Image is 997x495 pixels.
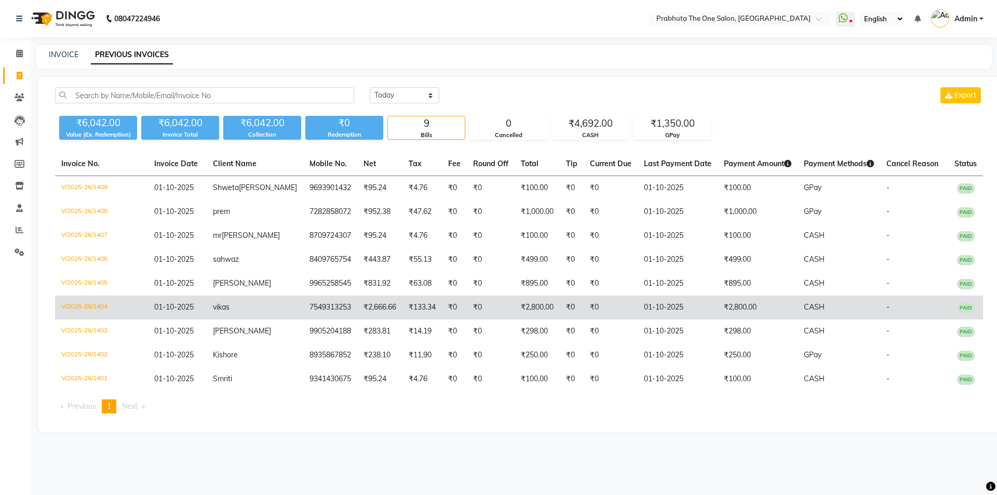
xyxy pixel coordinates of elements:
[886,255,890,264] span: -
[239,183,297,192] span: [PERSON_NAME]
[388,131,465,140] div: Bills
[467,200,515,224] td: ₹0
[718,176,798,200] td: ₹100.00
[154,255,194,264] span: 01-10-2025
[560,248,584,272] td: ₹0
[402,319,442,343] td: ₹14.19
[357,319,402,343] td: ₹283.81
[107,402,111,411] span: 1
[303,224,357,248] td: 8709724307
[467,367,515,391] td: ₹0
[357,248,402,272] td: ₹443.87
[718,200,798,224] td: ₹1,000.00
[402,367,442,391] td: ₹4.76
[515,296,560,319] td: ₹2,800.00
[357,224,402,248] td: ₹95.24
[55,248,148,272] td: V/2025-26/1406
[552,116,629,131] div: ₹4,692.00
[223,130,301,139] div: Collection
[718,343,798,367] td: ₹250.00
[55,343,148,367] td: V/2025-26/1402
[638,224,718,248] td: 01-10-2025
[467,224,515,248] td: ₹0
[804,255,825,264] span: CASH
[141,130,219,139] div: Invoice Total
[154,278,194,288] span: 01-10-2025
[309,159,347,168] span: Mobile No.
[91,46,173,64] a: PREVIOUS INVOICES
[154,326,194,336] span: 01-10-2025
[442,367,467,391] td: ₹0
[718,319,798,343] td: ₹298.00
[442,224,467,248] td: ₹0
[442,319,467,343] td: ₹0
[402,200,442,224] td: ₹47.62
[213,231,222,240] span: mr
[442,296,467,319] td: ₹0
[154,350,194,359] span: 01-10-2025
[804,183,821,192] span: GPay
[560,176,584,200] td: ₹0
[560,367,584,391] td: ₹0
[59,130,137,139] div: Value (Ex. Redemption)
[402,224,442,248] td: ₹4.76
[213,183,239,192] span: Shweta
[886,183,890,192] span: -
[804,278,825,288] span: CASH
[566,159,577,168] span: Tip
[470,116,547,131] div: 0
[213,350,238,359] span: Kishore
[638,272,718,296] td: 01-10-2025
[467,176,515,200] td: ₹0
[584,272,638,296] td: ₹0
[584,319,638,343] td: ₹0
[213,278,271,288] span: [PERSON_NAME]
[957,207,975,218] span: PAID
[515,224,560,248] td: ₹100.00
[724,159,791,168] span: Payment Amount
[55,87,354,103] input: Search by Name/Mobile/Email/Invoice No
[442,343,467,367] td: ₹0
[222,231,280,240] span: [PERSON_NAME]
[388,116,465,131] div: 9
[886,302,890,312] span: -
[718,224,798,248] td: ₹100.00
[55,296,148,319] td: V/2025-26/1404
[213,326,271,336] span: [PERSON_NAME]
[886,159,938,168] span: Cancel Reason
[515,200,560,224] td: ₹1,000.00
[804,350,821,359] span: GPay
[718,296,798,319] td: ₹2,800.00
[402,343,442,367] td: ₹11.90
[957,279,975,289] span: PAID
[303,367,357,391] td: 9341430675
[590,159,631,168] span: Current Due
[957,327,975,337] span: PAID
[55,367,148,391] td: V/2025-26/1401
[886,207,890,216] span: -
[931,9,949,28] img: Admin
[954,90,976,100] span: Export
[804,159,874,168] span: Payment Methods
[584,367,638,391] td: ₹0
[303,296,357,319] td: 7549313253
[552,131,629,140] div: CASH
[638,296,718,319] td: 01-10-2025
[303,343,357,367] td: 8935867852
[804,326,825,336] span: CASH
[55,399,983,413] nav: Pagination
[442,272,467,296] td: ₹0
[61,159,100,168] span: Invoice No.
[357,200,402,224] td: ₹952.38
[357,176,402,200] td: ₹95.24
[213,302,230,312] span: vikas
[957,183,975,194] span: PAID
[154,231,194,240] span: 01-10-2025
[718,248,798,272] td: ₹499.00
[515,272,560,296] td: ₹895.00
[804,231,825,240] span: CASH
[141,116,219,130] div: ₹6,042.00
[213,374,232,383] span: Smriti
[560,272,584,296] td: ₹0
[470,131,547,140] div: Cancelled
